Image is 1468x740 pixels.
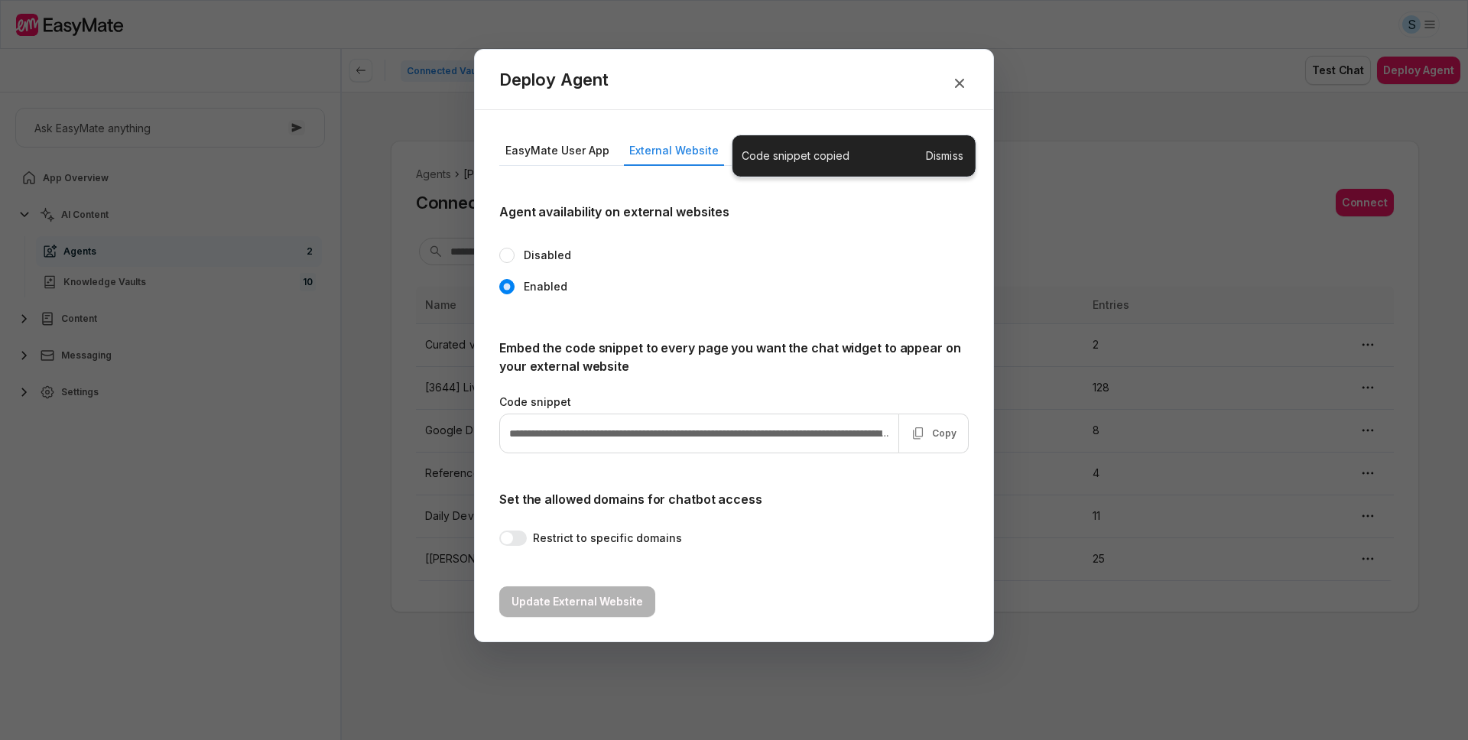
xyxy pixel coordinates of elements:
p: Embed the code snippet to every page you want the chat widget to appear on your external website [499,339,969,375]
div: Deploy Agent [499,68,609,91]
p: Agent availability on external websites [499,203,969,221]
p: Restrict to specific domains [533,530,682,547]
p: Set the allowed domains for chatbot access [499,490,969,508]
span: Dismiss [923,144,966,167]
button: External Website [623,138,723,163]
button: EasyMate User App [499,138,614,163]
label: Enabled [524,278,567,294]
label: Disabled [524,247,571,263]
p: Copy [932,427,956,440]
button: Copy [899,414,969,453]
div: Code snippet copied [742,148,849,164]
